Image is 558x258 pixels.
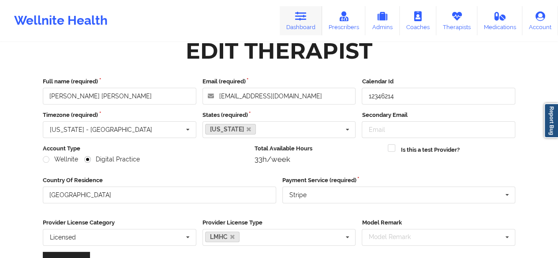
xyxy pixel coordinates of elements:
[205,232,240,242] a: LMHC
[544,103,558,138] a: Report Bug
[289,192,307,198] div: Stripe
[43,77,196,86] label: Full name (required)
[322,6,366,35] a: Prescribers
[43,218,196,227] label: Provider License Category
[362,218,515,227] label: Model Remark
[255,155,382,164] div: 33h/week
[477,6,523,35] a: Medications
[50,127,152,133] div: [US_STATE] - [GEOGRAPHIC_DATA]
[362,111,515,120] label: Secondary Email
[401,146,459,154] label: Is this a test Provider?
[362,121,515,138] input: Email
[205,124,256,135] a: [US_STATE]
[362,88,515,105] input: Calendar Id
[43,176,276,185] label: Country Of Residence
[202,218,356,227] label: Provider License Type
[280,6,322,35] a: Dashboard
[43,88,196,105] input: Full name
[202,111,356,120] label: States (required)
[362,77,515,86] label: Calendar Id
[202,77,356,86] label: Email (required)
[400,6,436,35] a: Coaches
[43,111,196,120] label: Timezone (required)
[186,37,372,65] div: Edit Therapist
[522,6,558,35] a: Account
[365,6,400,35] a: Admins
[282,176,516,185] label: Payment Service (required)
[366,232,423,242] div: Model Remark
[43,144,248,153] label: Account Type
[84,156,140,163] label: Digital Practice
[50,234,76,240] div: Licensed
[255,144,382,153] label: Total Available Hours
[43,156,78,163] label: Wellnite
[202,88,356,105] input: Email address
[436,6,477,35] a: Therapists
